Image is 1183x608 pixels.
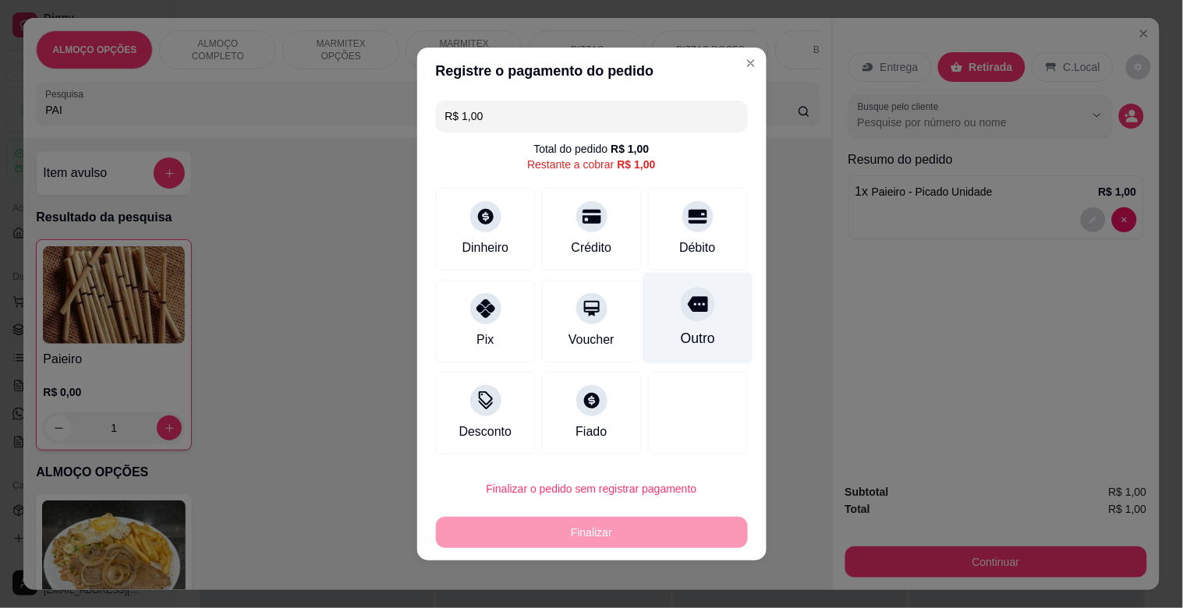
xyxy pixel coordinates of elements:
button: Close [738,51,763,76]
div: Total do pedido [533,141,649,157]
div: Voucher [568,331,615,349]
div: Desconto [459,422,512,441]
div: Restante a cobrar [527,157,655,172]
button: Finalizar o pedido sem registrar pagamento [436,473,748,504]
header: Registre o pagamento do pedido [417,48,767,94]
div: Fiado [576,422,607,441]
div: Dinheiro [462,239,509,257]
div: Outro [680,328,714,348]
div: Pix [476,331,494,349]
div: Débito [679,239,715,257]
div: R$ 1,00 [611,141,649,157]
input: Ex.: hambúrguer de cordeiro [445,101,738,132]
div: Crédito [572,239,612,257]
div: R$ 1,00 [618,157,656,172]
